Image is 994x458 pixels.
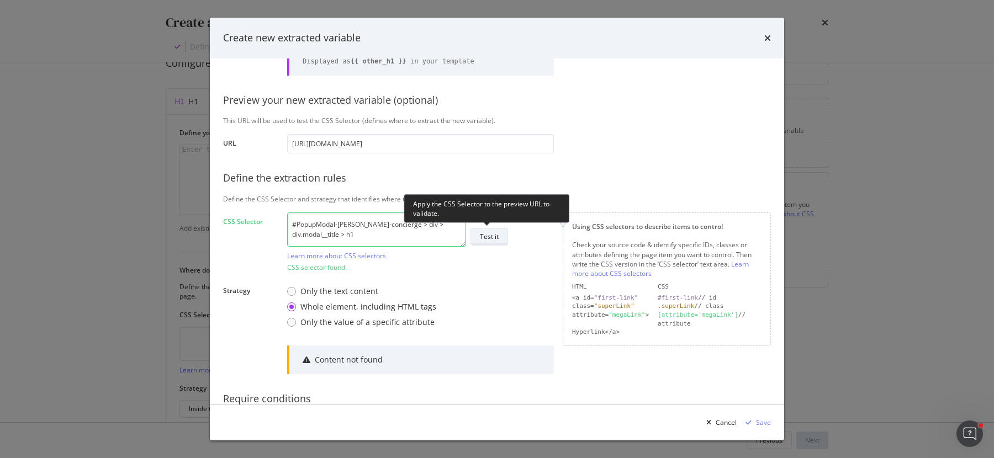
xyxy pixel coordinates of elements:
input: https://www.example.com [287,134,554,153]
div: // attribute [658,311,762,328]
div: HTML [572,283,649,291]
div: attribute= > [572,311,649,328]
label: URL [223,139,278,151]
b: {{ other_h1 }} [351,57,406,65]
div: Preview your new extracted variable (optional) [223,93,771,108]
div: Apply the CSS Selector to the preview URL to validate. [404,194,569,222]
div: CSS selector found. [287,263,554,272]
div: Only the value of a specific attribute [287,317,436,328]
div: Only the text content [287,286,436,297]
div: <a id= [572,294,649,302]
div: Displayed as in your template [303,57,474,66]
div: CSS [658,283,762,291]
div: Only the value of a specific attribute [300,317,435,328]
div: // id [658,294,762,302]
div: [attribute='megaLink'] [658,311,738,318]
div: Create new extracted variable [223,31,361,45]
a: Learn more about CSS selectors [572,259,749,278]
iframe: Intercom live chat [956,420,983,447]
div: Require conditions [223,392,771,406]
div: .superLink [658,302,694,310]
div: // class [658,302,762,311]
div: Define the extraction rules [223,171,771,185]
button: Save [741,414,771,432]
div: Define the CSS Selector and strategy that identifies where to extract the variable from your page. [223,194,771,204]
div: Using CSS selectors to describe items to control [572,222,762,231]
div: class= [572,302,649,311]
div: #first-link [658,294,698,301]
div: "superLink" [594,302,635,310]
div: Content not found [315,354,383,365]
button: Cancel [702,414,737,432]
div: Cancel [716,418,737,427]
div: Check your source code & identify specific IDs, classes or attributes defining the page item you ... [572,240,762,278]
div: Hyperlink</a> [572,328,649,337]
label: CSS Selector [223,217,278,269]
div: Whole element, including HTML tags [287,301,436,312]
div: times [764,31,771,45]
div: Only the text content [300,286,378,297]
div: This URL will be used to test the CSS Selector (defines where to extract the new variable). [223,116,771,125]
textarea: #PopupModal-[PERSON_NAME]-concierge > div > div.modal__title > h1 [287,212,466,247]
label: Strategy [223,286,278,329]
button: Test it [470,228,508,246]
div: Save [756,418,771,427]
div: Test it [480,232,499,241]
div: "first-link" [594,294,638,301]
div: modal [210,18,784,440]
div: Whole element, including HTML tags [300,301,436,312]
div: "megaLink" [609,311,645,318]
a: Learn more about CSS selectors [287,251,386,260]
